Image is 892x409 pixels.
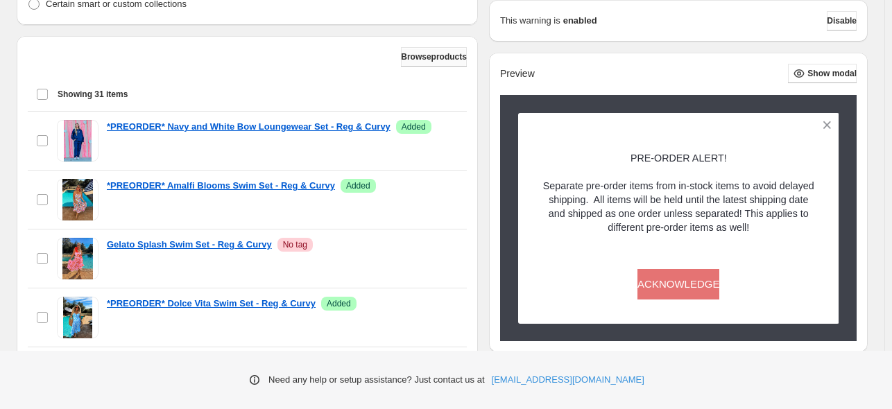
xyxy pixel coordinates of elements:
span: Disable [827,15,857,26]
span: Added [327,298,351,309]
span: Added [402,121,426,132]
a: *PREORDER* Amalfi Blooms Swim Set - Reg & Curvy [107,179,335,193]
span: Browse products [401,51,467,62]
span: Showing 31 items [58,89,128,100]
strong: enabled [563,14,597,28]
button: ACKNOWLEDGE [637,269,719,299]
button: Browseproducts [401,47,467,67]
p: This warning is [500,14,560,28]
a: [EMAIL_ADDRESS][DOMAIN_NAME] [492,373,644,387]
h2: Preview [500,68,535,80]
span: Added [346,180,370,191]
a: Gelato Splash Swim Set - Reg & Curvy [107,238,272,252]
span: No tag [283,239,307,250]
a: *PREORDER* Navy and White Bow Loungewear Set - Reg & Curvy [107,120,391,134]
p: PRE-ORDER ALERT! [542,151,815,165]
p: Separate pre-order items from in-stock items to avoid delayed shipping. All items will be held un... [542,179,815,234]
a: *PREORDER* Dolce Vita Swim Set - Reg & Curvy [107,297,316,311]
button: Show modal [788,64,857,83]
button: Disable [827,11,857,31]
span: Show modal [807,68,857,79]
